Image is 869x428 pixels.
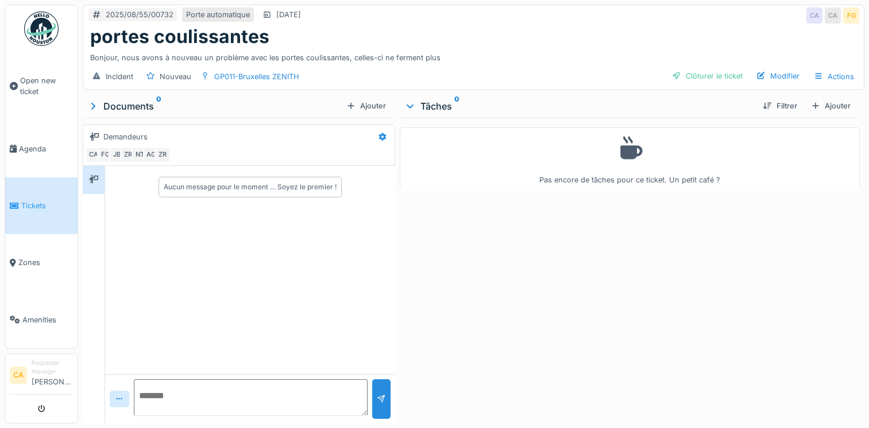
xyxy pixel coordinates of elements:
[32,359,73,376] div: Requester manager
[276,9,301,20] div: [DATE]
[120,147,136,163] div: ZR
[20,75,73,97] span: Open new ticket
[86,147,102,163] div: CA
[806,7,822,24] div: CA
[155,147,171,163] div: ZR
[843,7,859,24] div: FG
[407,133,852,186] div: Pas encore de tâches pour ce ticket. Un petit café ?
[90,26,269,48] h1: portes coulissantes
[5,120,78,177] a: Agenda
[18,257,73,268] span: Zones
[186,9,250,20] div: Porte automatique
[806,98,855,114] div: Ajouter
[97,147,113,163] div: FG
[5,52,78,120] a: Open new ticket
[5,291,78,348] a: Amenities
[160,71,191,82] div: Nouveau
[10,367,27,384] li: CA
[404,99,754,113] div: Tâches
[164,182,337,192] div: Aucun message pour le moment … Soyez le premier !
[32,359,73,392] li: [PERSON_NAME]
[5,177,78,234] a: Tickets
[10,359,73,395] a: CA Requester manager[PERSON_NAME]
[109,147,125,163] div: JB
[5,234,78,291] a: Zones
[90,48,857,63] div: Bonjour, nous avons à nouveau un problème avec les portes coulissantes, celles-ci ne ferment plus
[667,68,747,84] div: Clôturer le ticket
[809,68,859,85] div: Actions
[825,7,841,24] div: CA
[22,314,73,325] span: Amenities
[758,98,802,114] div: Filtrer
[214,71,299,82] div: GP011-Bruxelles ZENITH
[454,99,459,113] sup: 0
[106,9,173,20] div: 2025/08/55/00732
[106,71,133,82] div: Incident
[342,98,391,114] div: Ajouter
[87,99,342,113] div: Documents
[143,147,159,163] div: AG
[21,200,73,211] span: Tickets
[103,131,148,142] div: Demandeurs
[156,99,161,113] sup: 0
[132,147,148,163] div: NT
[752,68,804,84] div: Modifier
[24,11,59,46] img: Badge_color-CXgf-gQk.svg
[19,143,73,154] span: Agenda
